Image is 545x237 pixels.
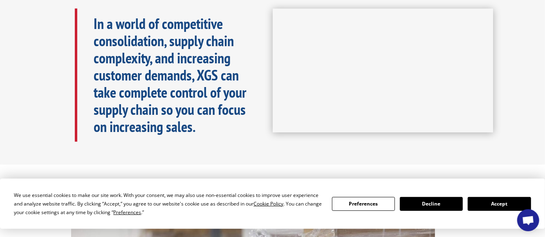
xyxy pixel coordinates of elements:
[517,209,539,231] div: Open chat
[332,197,395,211] button: Preferences
[400,197,463,211] button: Decline
[113,209,141,216] span: Preferences
[94,14,247,136] b: In a world of competitive consolidation, supply chain complexity, and increasing customer demands...
[14,191,322,217] div: We use essential cookies to make our site work. With your consent, we may also use non-essential ...
[273,9,493,132] iframe: XGS Logistics Solutions
[253,200,283,207] span: Cookie Policy
[468,197,531,211] button: Accept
